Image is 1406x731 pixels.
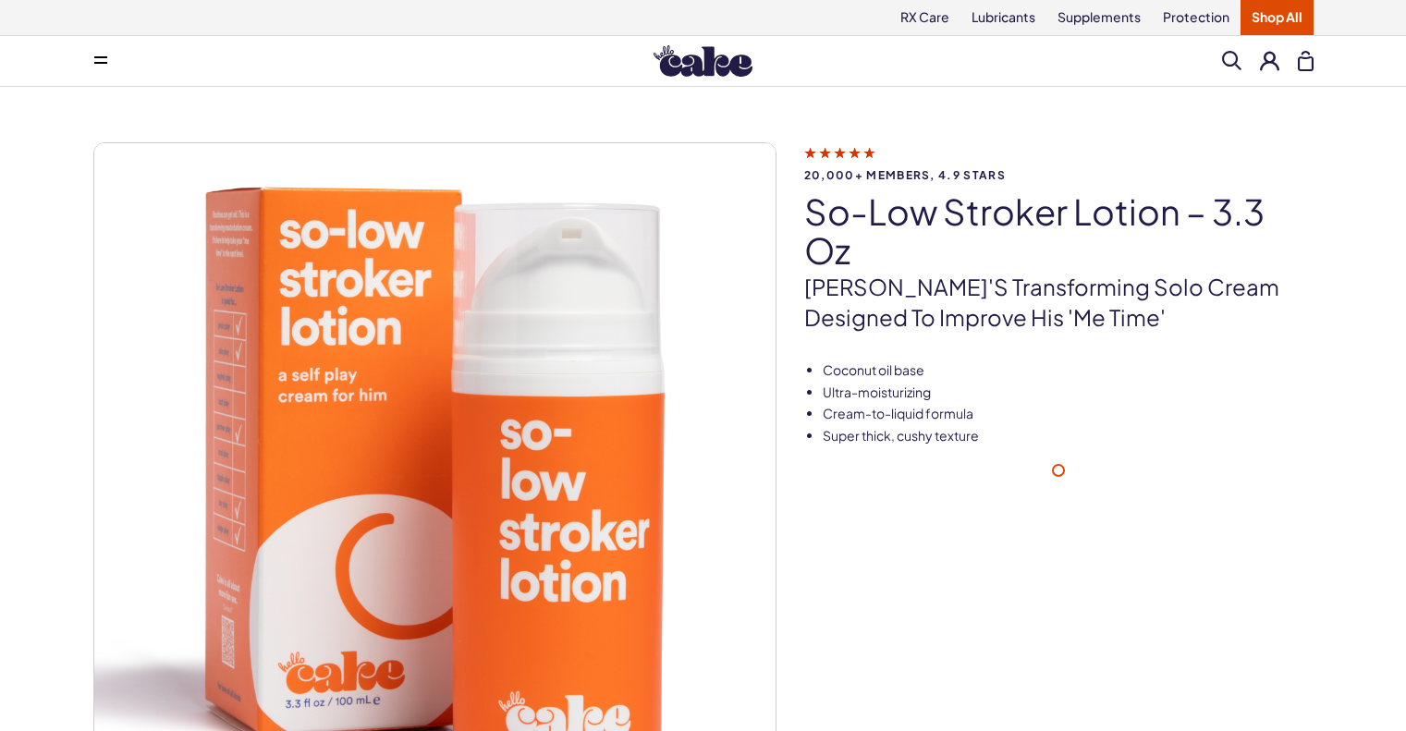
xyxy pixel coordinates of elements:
a: 20,000+ members, 4.9 stars [804,144,1314,181]
span: 20,000+ members, 4.9 stars [804,169,1314,181]
li: Ultra-moisturizing [823,384,1314,402]
li: Super thick, cushy texture [823,427,1314,445]
p: [PERSON_NAME]'s transforming solo cream designed to improve his 'me time' [804,272,1314,334]
img: Hello Cake [654,45,752,77]
h1: So-Low Stroker Lotion – 3.3 oz [804,192,1314,270]
li: Cream-to-liquid formula [823,405,1314,423]
li: Coconut oil base [823,361,1314,380]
